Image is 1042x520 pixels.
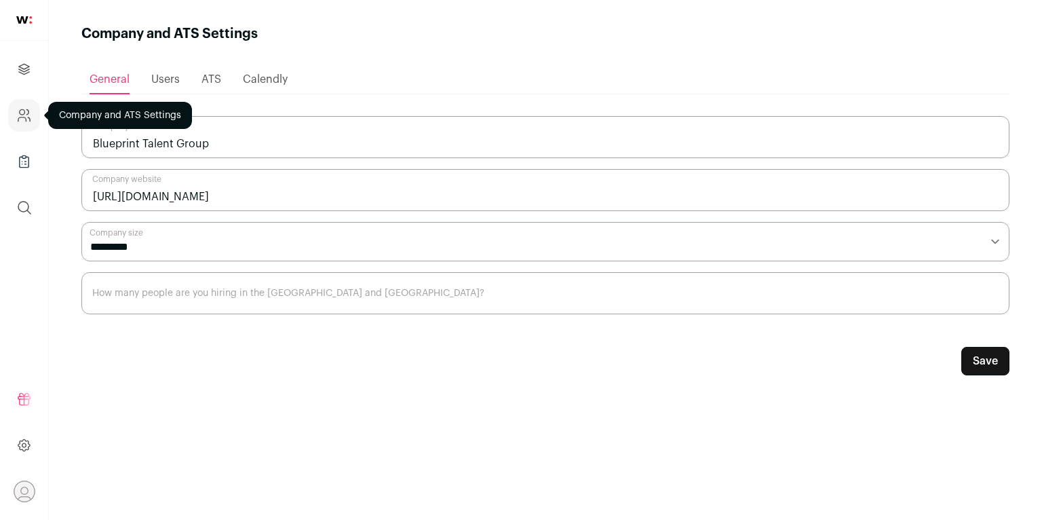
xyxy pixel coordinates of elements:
span: Calendly [243,74,288,85]
span: Users [151,74,180,85]
h1: Company and ATS Settings [81,24,258,43]
input: How many people are you hiring in the US and Canada? [81,272,1009,314]
div: Company and ATS Settings [48,102,192,129]
a: Company and ATS Settings [8,99,40,132]
input: Company name [81,116,1009,158]
button: Save [961,347,1009,375]
a: Calendly [243,66,288,93]
input: Company website [81,169,1009,211]
a: ATS [201,66,221,93]
img: wellfound-shorthand-0d5821cbd27db2630d0214b213865d53afaa358527fdda9d0ea32b1df1b89c2c.svg [16,16,32,24]
span: ATS [201,74,221,85]
a: Company Lists [8,145,40,178]
a: Projects [8,53,40,86]
button: Open dropdown [14,481,35,502]
span: General [90,74,130,85]
a: Users [151,66,180,93]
